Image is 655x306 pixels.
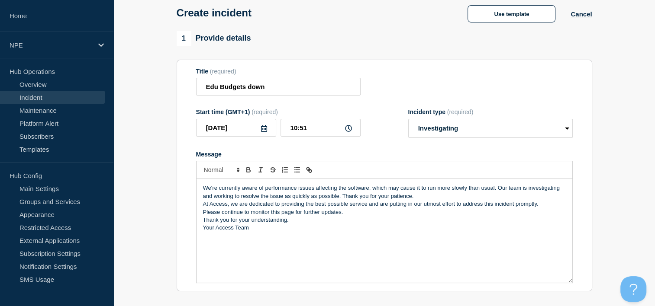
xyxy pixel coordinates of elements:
span: (required) [252,108,278,115]
button: Toggle ordered list [279,165,291,175]
select: Incident type [408,119,573,138]
p: Your Access Team [203,224,566,232]
p: Please continue to monitor this page for further updates. [203,208,566,216]
button: Toggle link [303,165,315,175]
button: Toggle bold text [242,165,255,175]
div: Incident type [408,108,573,115]
button: Toggle bulleted list [291,165,303,175]
p: NPE [10,41,93,49]
p: At Access, we are dedicated to providing the best possible service and are putting in our utmost ... [203,200,566,208]
span: Font size [200,165,242,175]
input: HH:MM [281,119,361,137]
p: Thank you for your understanding. [203,216,566,224]
span: (required) [447,108,474,115]
button: Use template [468,5,555,22]
button: Toggle italic text [255,165,267,175]
span: (required) [210,68,236,75]
button: Cancel [571,10,592,18]
iframe: Help Scout Beacon - Open [620,276,646,302]
div: Title [196,68,361,75]
div: Message [196,151,573,158]
button: Toggle strikethrough text [267,165,279,175]
p: We're currently aware of performance issues affecting the software, which may cause it to run mor... [203,184,566,200]
span: 1 [177,31,191,46]
input: Title [196,78,361,96]
div: Provide details [177,31,251,46]
input: YYYY-MM-DD [196,119,276,137]
div: Message [197,179,572,283]
div: Start time (GMT+1) [196,108,361,115]
h1: Create incident [177,7,252,19]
